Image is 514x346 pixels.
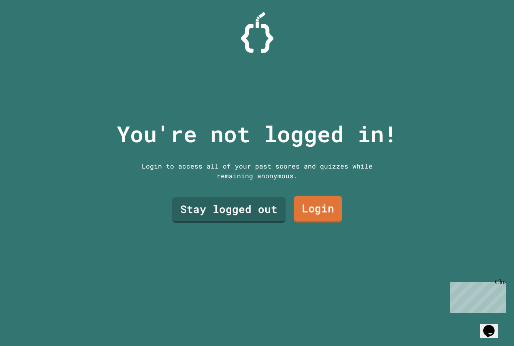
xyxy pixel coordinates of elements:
[117,117,397,151] p: You're not logged in!
[136,161,379,181] div: Login to access all of your past scores and quizzes while remaining anonymous.
[480,314,506,338] iframe: chat widget
[241,12,273,53] img: Logo.svg
[294,196,342,222] a: Login
[3,3,56,51] div: Chat with us now!Close
[172,197,286,223] a: Stay logged out
[447,278,506,313] iframe: chat widget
